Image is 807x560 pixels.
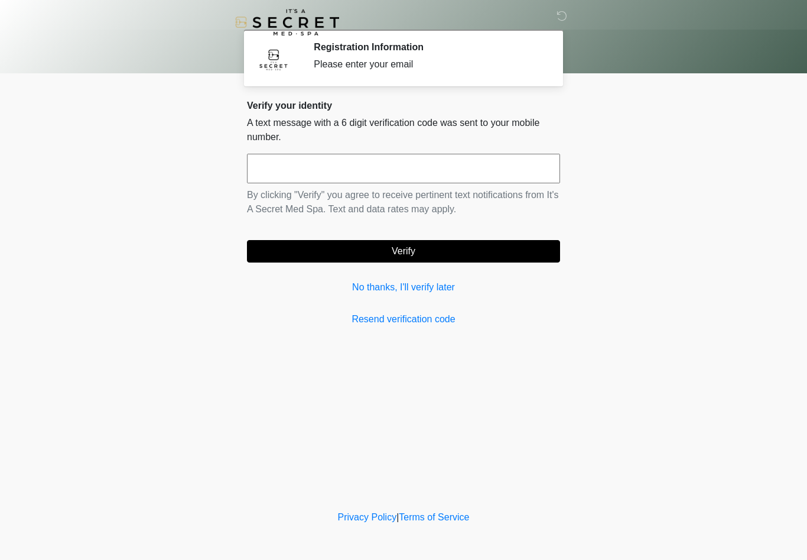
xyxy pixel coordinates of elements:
[247,116,560,144] p: A text message with a 6 digit verification code was sent to your mobile number.
[247,312,560,326] a: Resend verification code
[247,240,560,263] button: Verify
[338,512,397,522] a: Privacy Policy
[399,512,469,522] a: Terms of Service
[314,41,542,53] h2: Registration Information
[396,512,399,522] a: |
[247,100,560,111] h2: Verify your identity
[256,41,291,77] img: Agent Avatar
[247,188,560,216] p: By clicking "Verify" you agree to receive pertinent text notifications from It's A Secret Med Spa...
[314,57,542,72] div: Please enter your email
[235,9,339,35] img: It's A Secret Med Spa Logo
[247,280,560,294] a: No thanks, I'll verify later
